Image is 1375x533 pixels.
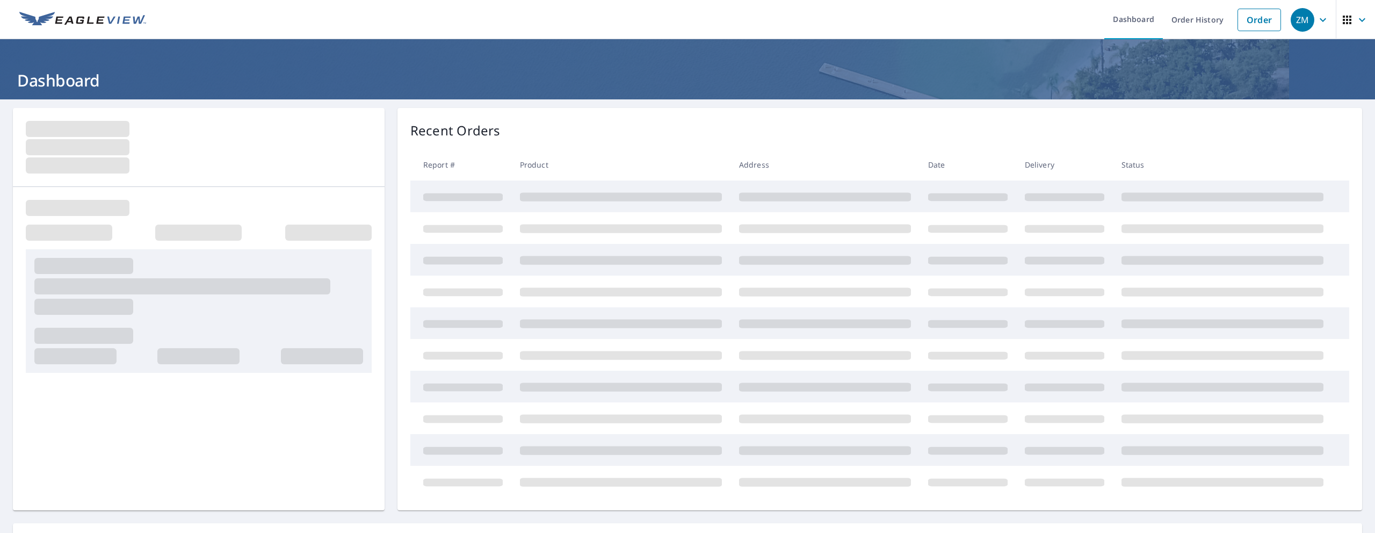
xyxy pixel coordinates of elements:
[1237,9,1281,31] a: Order
[410,121,501,140] p: Recent Orders
[511,149,730,181] th: Product
[730,149,920,181] th: Address
[13,69,1362,91] h1: Dashboard
[1113,149,1332,181] th: Status
[920,149,1016,181] th: Date
[1016,149,1113,181] th: Delivery
[19,12,146,28] img: EV Logo
[1291,8,1314,32] div: ZM
[410,149,511,181] th: Report #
